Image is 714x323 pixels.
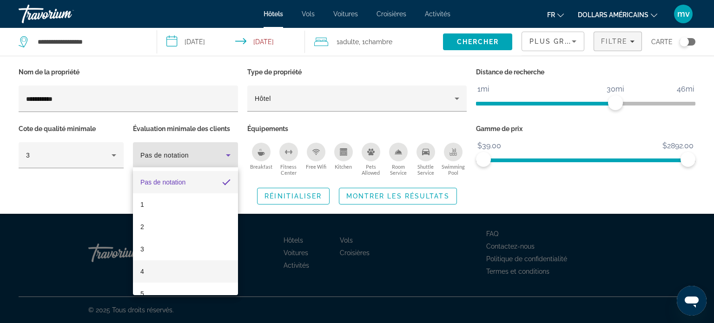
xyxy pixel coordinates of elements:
font: 1 [140,201,144,208]
font: 3 [140,245,144,253]
font: 5 [140,290,144,297]
mat-option: Note 3 [133,238,238,260]
mat-option: Note 4 [133,260,238,283]
font: 4 [140,268,144,275]
iframe: Bouton de lancement de la fenêtre de messagerie [677,286,707,316]
font: 2 [140,223,144,231]
mat-option: Note 2 [133,216,238,238]
mat-option: Note 5 [133,283,238,305]
font: Pas de notation [140,178,185,186]
mat-option: Note 1 [133,193,238,216]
